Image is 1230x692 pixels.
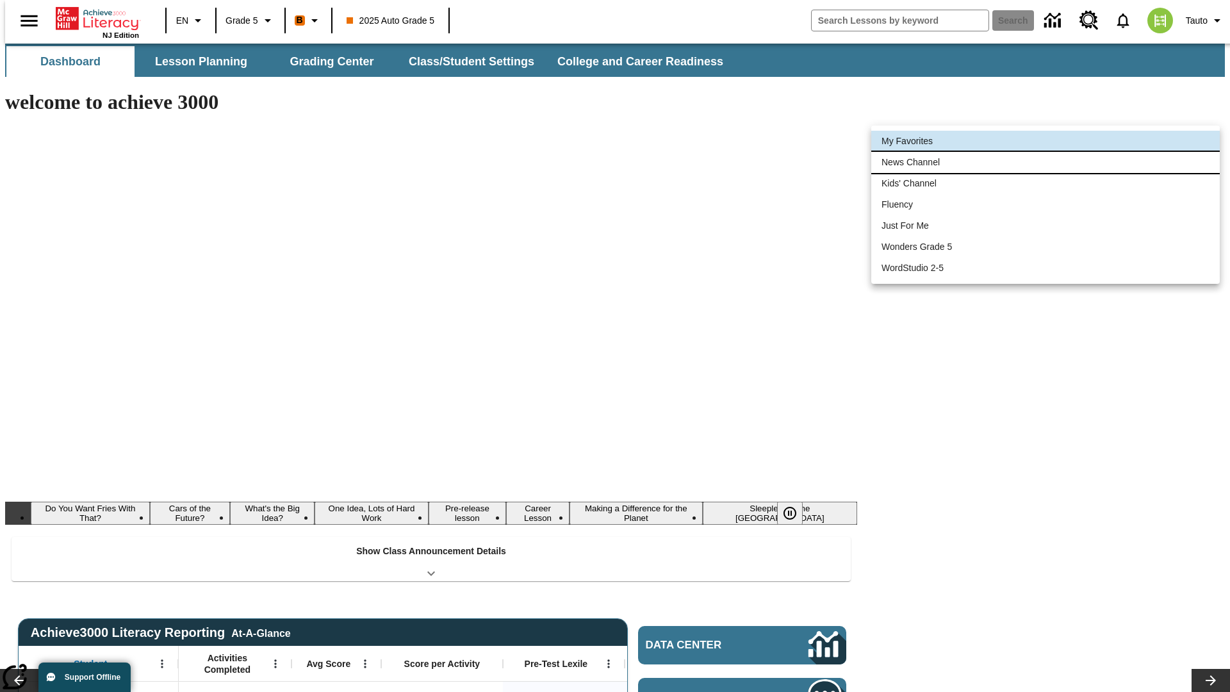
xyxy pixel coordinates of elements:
li: News Channel [871,152,1220,173]
li: My Favorites [871,131,1220,152]
li: Wonders Grade 5 [871,236,1220,258]
li: Just For Me [871,215,1220,236]
li: WordStudio 2-5 [871,258,1220,279]
li: Kids' Channel [871,173,1220,194]
li: Fluency [871,194,1220,215]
